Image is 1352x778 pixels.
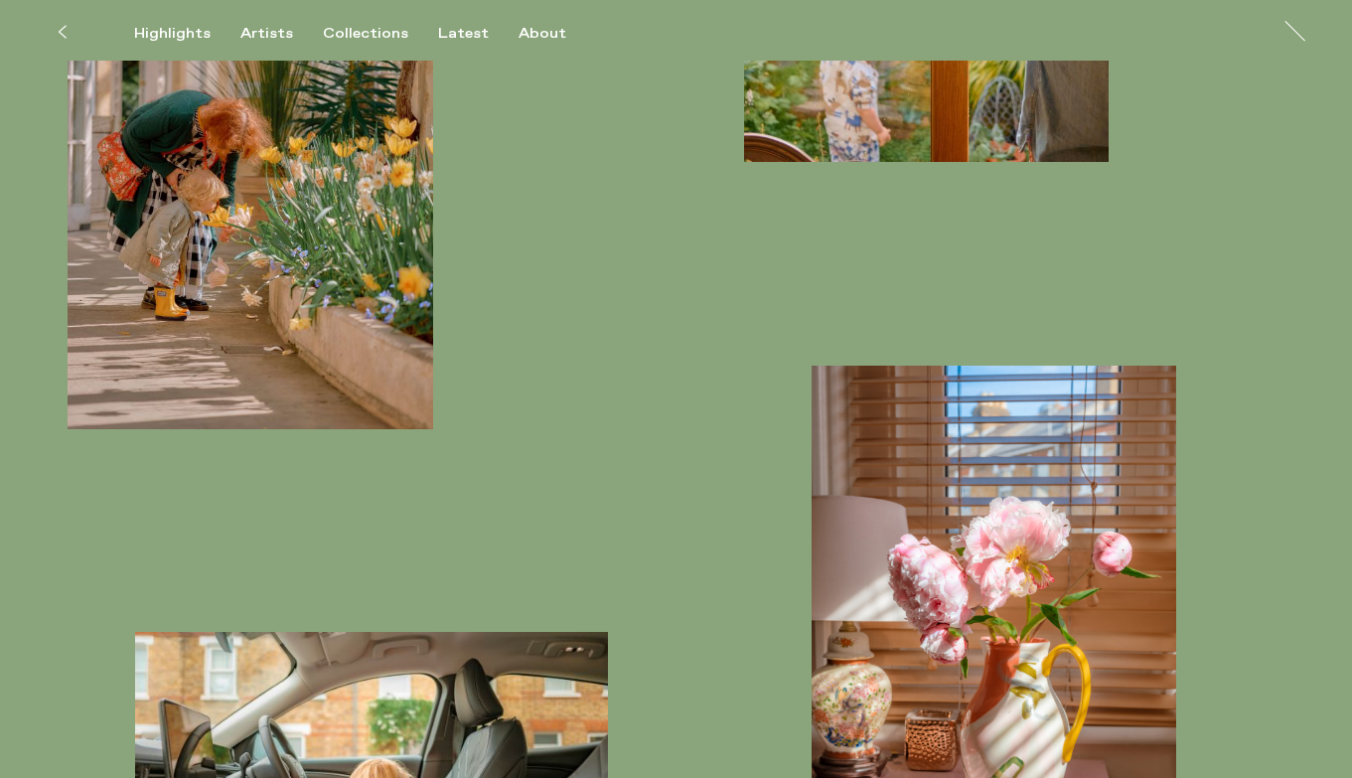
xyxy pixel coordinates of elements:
[323,25,408,43] div: Collections
[240,25,323,43] button: Artists
[519,25,566,43] div: About
[240,25,293,43] div: Artists
[438,25,519,43] button: Latest
[134,25,240,43] button: Highlights
[519,25,596,43] button: About
[323,25,438,43] button: Collections
[438,25,489,43] div: Latest
[134,25,211,43] div: Highlights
